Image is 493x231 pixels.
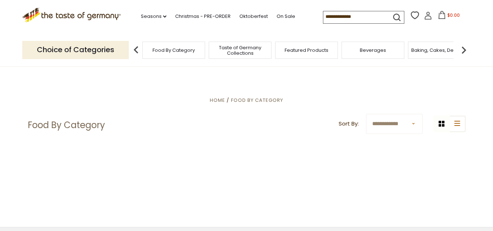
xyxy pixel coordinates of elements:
[141,12,166,20] a: Seasons
[285,47,328,53] a: Featured Products
[231,97,283,104] a: Food By Category
[153,47,195,53] a: Food By Category
[22,41,129,59] p: Choice of Categories
[28,120,105,131] h1: Food By Category
[175,12,231,20] a: Christmas - PRE-ORDER
[457,43,471,57] img: next arrow
[411,47,468,53] a: Baking, Cakes, Desserts
[447,12,460,18] span: $0.00
[277,12,295,20] a: On Sale
[239,12,268,20] a: Oktoberfest
[339,119,359,128] label: Sort By:
[211,45,269,56] a: Taste of Germany Collections
[210,97,225,104] a: Home
[360,47,386,53] a: Beverages
[129,43,143,57] img: previous arrow
[434,11,465,22] button: $0.00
